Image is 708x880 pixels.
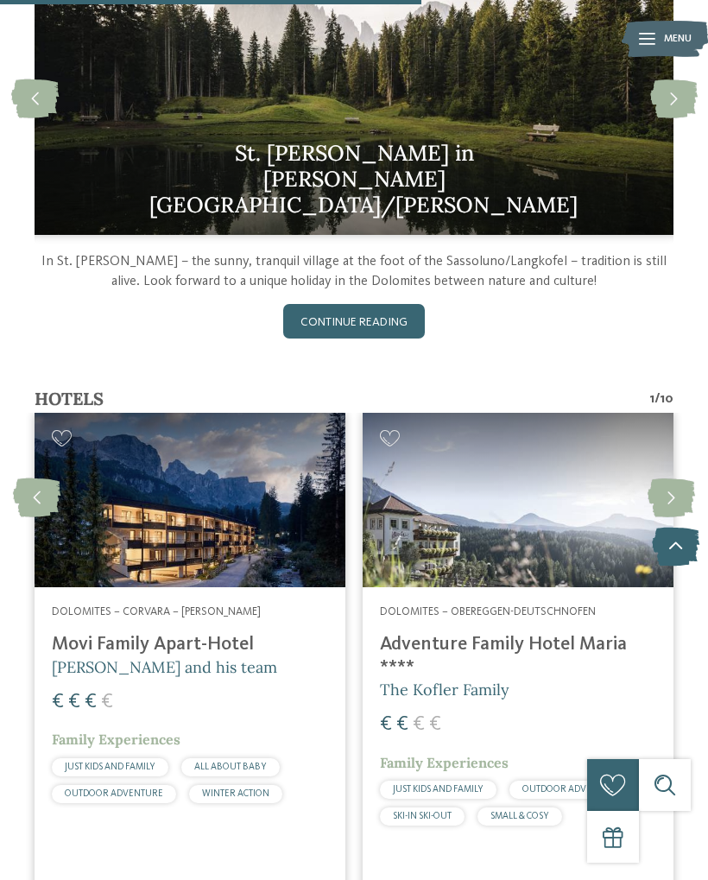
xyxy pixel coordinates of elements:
span: Family Experiences [380,754,509,771]
span: SKI-IN SKI-OUT [393,812,452,821]
span: / [654,390,661,408]
span: ALL ABOUT BABY [194,763,267,772]
span: Hotels [35,388,104,409]
span: WINTER ACTION [202,789,269,799]
span: Menu [664,32,692,47]
span: The Kofler Family [380,680,509,700]
a: continue reading [283,304,426,339]
span: JUST KIDS AND FAMILY [65,763,155,772]
span: € [85,692,97,712]
span: OUTDOOR ADVENTURE [65,789,163,799]
p: In St. [PERSON_NAME] – the sunny, tranquil village at the foot of the Sassoluno/Langkofel – tradi... [35,252,673,291]
h4: Adventure Family Hotel Maria **** [380,633,656,679]
span: SMALL & COSY [490,812,549,821]
span: 10 [661,390,673,408]
span: OUTDOOR ADVENTURE [522,785,621,795]
span: Family Experiences [52,731,180,748]
span: € [396,714,408,735]
span: € [413,714,425,735]
span: JUST KIDS AND FAMILY [393,785,484,795]
span: Dolomites – Corvara – [PERSON_NAME] [52,606,261,617]
span: € [429,714,441,735]
h4: Movi Family Apart-Hotel [52,633,328,655]
span: [PERSON_NAME] and his team [52,657,277,677]
span: 1 [650,390,654,408]
span: € [380,714,392,735]
span: € [68,692,80,712]
span: Dolomites – Obereggen-Deutschnofen [380,606,596,617]
span: € [101,692,113,712]
img: Familienhotels Südtirol [622,17,708,60]
span: € [52,692,64,712]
